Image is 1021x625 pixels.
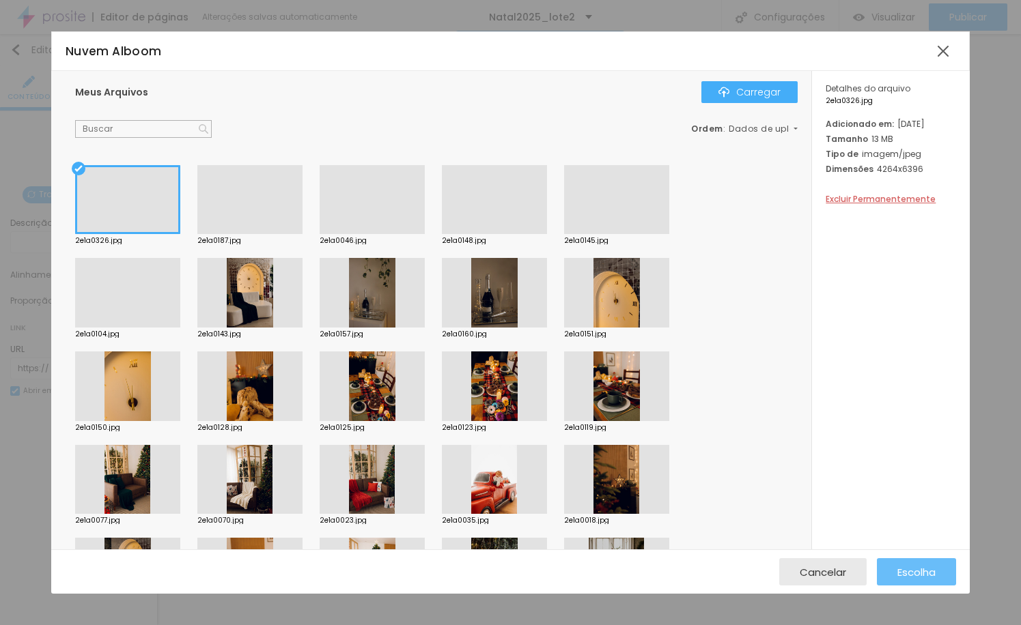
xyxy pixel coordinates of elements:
font: 2e1a0150.jpg [75,422,120,433]
font: 2e1a0046.jpg [320,235,367,246]
font: 2e1a0160.jpg [442,329,487,339]
font: Escolha [897,565,936,579]
font: Dimensões [826,163,873,175]
button: ÍconeCarregar [701,81,798,103]
font: 2e1a0070.jpg [197,515,244,525]
font: 2e1a0326.jpg [75,235,122,246]
font: 13 MB [871,133,893,145]
font: Detalhes do arquivo [826,83,910,94]
font: Excluir Permanentemente [826,193,936,205]
font: 2e1a0104.jpg [75,329,120,339]
font: Tipo de [826,148,858,160]
font: Dados de upload [729,123,808,134]
font: 2e1a0023.jpg [320,515,367,525]
img: Ícone [199,124,208,134]
font: 2e1a0077.jpg [75,515,120,525]
font: 2e1a0143.jpg [197,329,241,339]
font: Meus Arquivos [75,85,148,99]
font: 2e1a0125.jpg [320,422,365,433]
font: Nuvem Alboom [66,43,162,59]
button: Cancelar [779,558,867,585]
font: 2e1a0119.jpg [564,422,606,433]
font: Cancelar [800,565,846,579]
input: Buscar [75,120,212,138]
font: 2e1a0326.jpg [826,96,873,106]
font: imagem/jpeg [862,148,921,160]
font: 2e1a0145.jpg [564,235,609,246]
font: Adicionado em: [826,118,894,130]
font: 2e1a0157.jpg [320,329,363,339]
font: 2e1a0018.jpg [564,515,609,525]
font: Ordem [691,123,723,134]
button: Escolha [877,558,956,585]
font: 2e1a0187.jpg [197,235,241,246]
font: Carregar [736,85,781,99]
font: [DATE] [897,118,925,130]
font: 2e1a0151.jpg [564,329,606,339]
font: : [723,123,726,134]
font: Tamanho [826,133,868,145]
font: 2e1a0035.jpg [442,515,489,525]
font: 2e1a0148.jpg [442,235,486,246]
img: Ícone [718,87,729,98]
font: 4264x6396 [877,163,923,175]
font: 2e1a0123.jpg [442,422,486,433]
font: 2e1a0128.jpg [197,422,242,433]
